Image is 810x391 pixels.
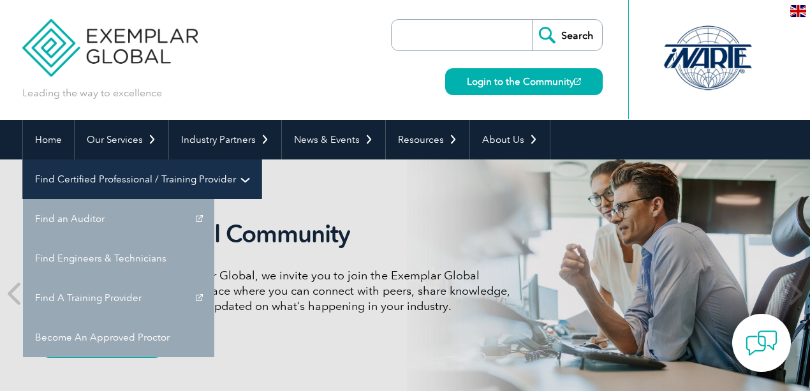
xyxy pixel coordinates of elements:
a: Become An Approved Proctor [23,318,214,357]
h2: Exemplar Global Community [41,219,520,249]
a: Find Certified Professional / Training Provider [23,159,261,199]
input: Search [532,20,602,50]
a: Login to the Community [445,68,603,95]
a: Find an Auditor [23,199,214,239]
a: Home [23,120,74,159]
a: About Us [470,120,550,159]
a: News & Events [282,120,385,159]
a: Find Engineers & Technicians [23,239,214,278]
p: As a valued member of Exemplar Global, we invite you to join the Exemplar Global Community—a fun,... [41,268,520,314]
a: Resources [386,120,469,159]
a: Our Services [75,120,168,159]
img: en [790,5,806,17]
img: contact-chat.png [746,327,777,359]
a: Industry Partners [169,120,281,159]
img: open_square.png [574,78,581,85]
a: Find A Training Provider [23,278,214,318]
p: Leading the way to excellence [22,86,162,100]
